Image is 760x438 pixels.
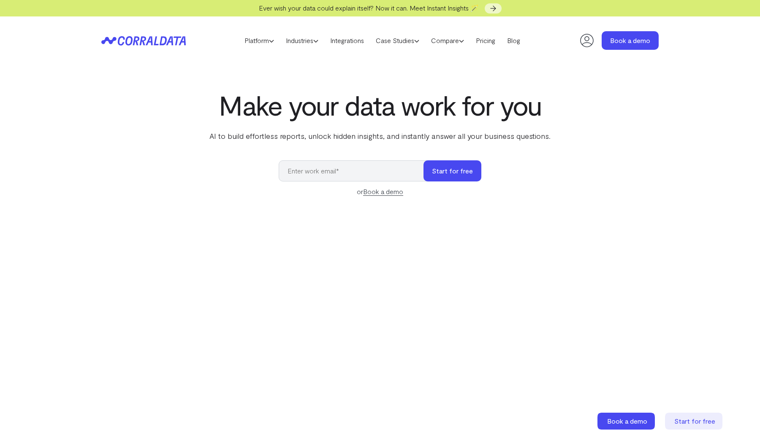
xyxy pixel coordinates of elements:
a: Platform [239,34,280,47]
h1: Make your data work for you [208,90,552,120]
input: Enter work email* [279,160,432,181]
span: Start for free [674,417,715,425]
a: Integrations [324,34,370,47]
a: Book a demo [602,31,659,50]
a: Pricing [470,34,501,47]
a: Start for free [665,413,724,430]
button: Start for free [423,160,481,181]
a: Blog [501,34,526,47]
span: Ever wish your data could explain itself? Now it can. Meet Instant Insights 🪄 [259,4,479,12]
div: or [279,187,481,197]
a: Industries [280,34,324,47]
a: Compare [425,34,470,47]
a: Book a demo [597,413,657,430]
span: Book a demo [607,417,647,425]
a: Case Studies [370,34,425,47]
p: AI to build effortless reports, unlock hidden insights, and instantly answer all your business qu... [208,130,552,141]
a: Book a demo [363,187,403,196]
